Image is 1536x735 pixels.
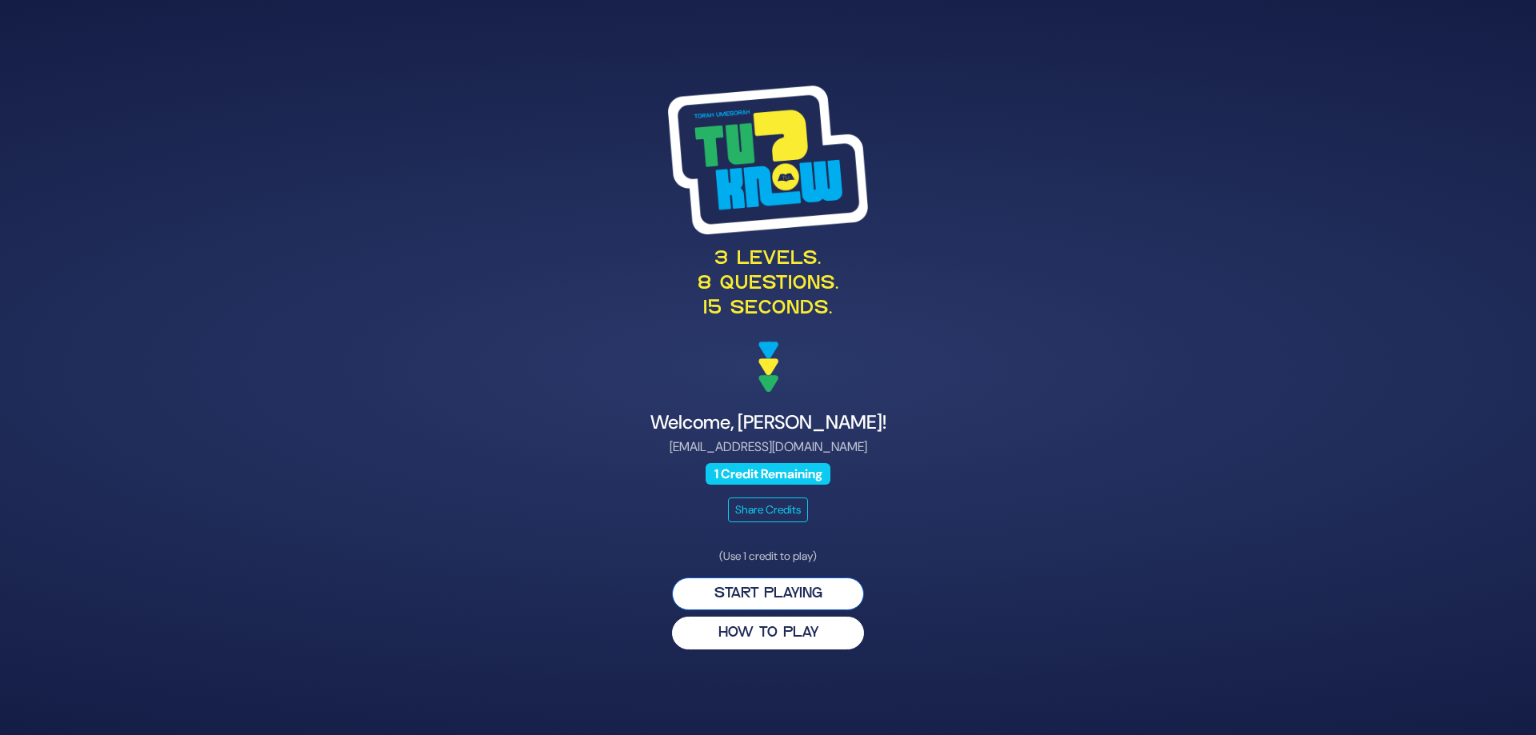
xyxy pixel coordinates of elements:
span: 1 Credit Remaining [706,463,830,485]
p: [EMAIL_ADDRESS][DOMAIN_NAME] [378,437,1158,457]
p: (Use 1 credit to play) [672,548,864,565]
button: HOW TO PLAY [672,617,864,649]
p: 3 levels. 8 questions. 15 seconds. [378,247,1158,322]
img: Tournament Logo [668,86,868,234]
button: Start Playing [672,577,864,610]
button: Share Credits [728,497,808,522]
h4: Welcome, [PERSON_NAME]! [378,411,1158,434]
img: decoration arrows [758,342,778,393]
